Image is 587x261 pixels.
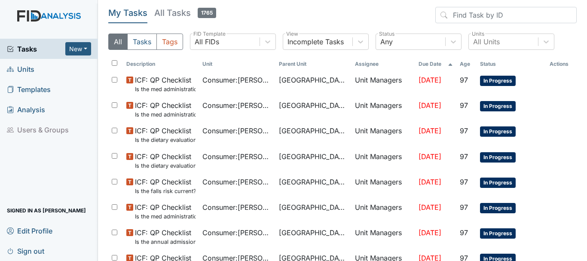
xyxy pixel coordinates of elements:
span: [GEOGRAPHIC_DATA] [279,202,348,212]
span: Consumer : [PERSON_NAME][GEOGRAPHIC_DATA] [202,100,272,111]
span: 97 [460,203,468,212]
button: Tags [156,34,183,50]
span: [DATE] [419,152,441,161]
button: Tasks [127,34,157,50]
span: 97 [460,101,468,110]
span: [DATE] [419,76,441,84]
span: ICF: QP Checklist Is the dietary evaluation current? (document the date in the comment section) [135,126,196,144]
span: [GEOGRAPHIC_DATA] [279,151,348,162]
span: [DATE] [419,203,441,212]
span: Signed in as [PERSON_NAME] [7,204,86,217]
th: Toggle SortBy [477,57,546,71]
span: 97 [460,178,468,186]
span: Consumer : [PERSON_NAME] [202,177,272,187]
span: Consumer : [PERSON_NAME] [202,126,272,136]
th: Assignee [352,57,415,71]
span: 1765 [198,8,216,18]
span: Consumer : [PERSON_NAME][GEOGRAPHIC_DATA] [202,202,272,212]
span: 97 [460,76,468,84]
input: Find Task by ID [435,7,577,23]
span: [DATE] [419,126,441,135]
span: In Progress [480,203,516,213]
span: Consumer : [PERSON_NAME] [202,151,272,162]
h5: All Tasks [154,7,216,19]
h5: My Tasks [108,7,147,19]
td: Unit Managers [352,173,415,199]
span: In Progress [480,178,516,188]
span: ICF: QP Checklist Is the med administration assessment current? (document the date in the comment... [135,202,196,221]
span: ICF: QP Checklist Is the falls risk current? (document the date in the comment section) [135,177,196,195]
input: Toggle All Rows Selected [112,60,117,66]
button: New [65,42,91,55]
span: 97 [460,228,468,237]
span: [DATE] [419,178,441,186]
span: Consumer : [PERSON_NAME] [202,227,272,238]
span: In Progress [480,126,516,137]
span: [GEOGRAPHIC_DATA] [279,177,348,187]
th: Toggle SortBy [456,57,477,71]
small: Is the med administration assessment current? (document the date in the comment section) [135,111,196,119]
td: Unit Managers [352,148,415,173]
td: Unit Managers [352,122,415,147]
td: Unit Managers [352,97,415,122]
span: ICF: QP Checklist Is the dietary evaluation current? (document the date in the comment section) [135,151,196,170]
span: ICF: QP Checklist Is the med administration assessment current? (document the date in the comment... [135,100,196,119]
span: Units [7,62,34,76]
span: In Progress [480,101,516,111]
span: ICF: QP Checklist Is the annual admission agreement current? (document the date in the comment se... [135,227,196,246]
span: [GEOGRAPHIC_DATA] [279,227,348,238]
div: Type filter [108,34,183,50]
span: 97 [460,126,468,135]
td: Unit Managers [352,71,415,97]
small: Is the dietary evaluation current? (document the date in the comment section) [135,162,196,170]
span: [GEOGRAPHIC_DATA] [279,126,348,136]
small: Is the dietary evaluation current? (document the date in the comment section) [135,136,196,144]
span: In Progress [480,228,516,239]
span: Edit Profile [7,224,52,237]
div: Incomplete Tasks [287,37,344,47]
span: Consumer : [PERSON_NAME] [202,75,272,85]
td: Unit Managers [352,224,415,249]
th: Toggle SortBy [123,57,199,71]
small: Is the falls risk current? (document the date in the comment section) [135,187,196,195]
span: [GEOGRAPHIC_DATA] [279,75,348,85]
th: Actions [546,57,577,71]
th: Toggle SortBy [199,57,275,71]
div: All FIDs [195,37,219,47]
button: All [108,34,128,50]
span: [DATE] [419,101,441,110]
span: Analysis [7,103,45,116]
span: In Progress [480,76,516,86]
th: Toggle SortBy [415,57,456,71]
small: Is the med administration assessment current? (document the date in the comment section) [135,85,196,93]
span: [GEOGRAPHIC_DATA] [279,100,348,111]
th: Toggle SortBy [275,57,352,71]
td: Unit Managers [352,199,415,224]
span: [DATE] [419,228,441,237]
span: Sign out [7,244,44,258]
div: All Units [473,37,500,47]
a: Tasks [7,44,65,54]
small: Is the med administration assessment current? (document the date in the comment section) [135,212,196,221]
span: In Progress [480,152,516,163]
span: 97 [460,152,468,161]
small: Is the annual admission agreement current? (document the date in the comment section) [135,238,196,246]
span: Templates [7,83,51,96]
span: ICF: QP Checklist Is the med administration assessment current? (document the date in the comment... [135,75,196,93]
div: Any [380,37,393,47]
